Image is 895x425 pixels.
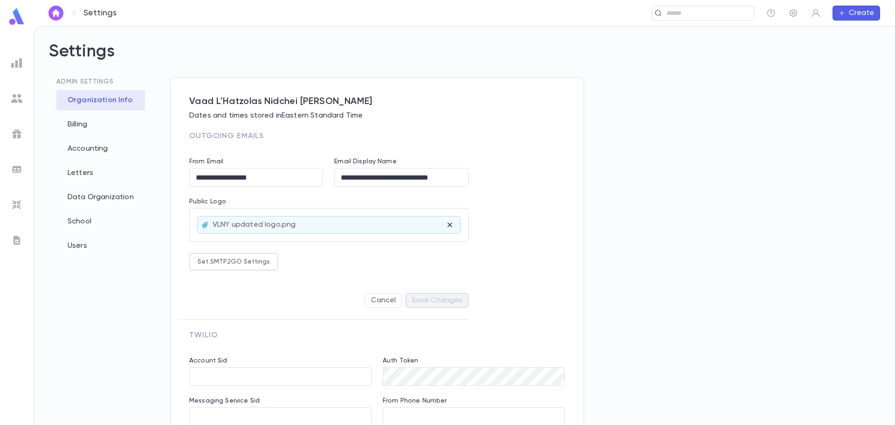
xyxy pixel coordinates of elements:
div: School [56,211,145,232]
p: Dates and times stored in Eastern Standard Time [189,111,565,120]
img: letters_grey.7941b92b52307dd3b8a917253454ce1c.svg [11,235,22,246]
span: Admin Settings [56,78,114,85]
img: students_grey.60c7aba0da46da39d6d829b817ac14fc.svg [11,93,22,104]
label: Email Display Name [334,158,397,165]
label: From Email [189,158,223,165]
div: Data Organization [56,187,145,208]
button: Create [833,6,880,21]
p: Settings [83,8,117,18]
img: campaigns_grey.99e729a5f7ee94e3726e6486bddda8f1.svg [11,128,22,139]
div: Users [56,236,145,256]
label: Account Sid [189,357,227,364]
div: Organization Info [56,90,145,111]
img: imports_grey.530a8a0e642e233f2baf0ef88e8c9fcb.svg [11,199,22,210]
span: Twilio [189,332,218,339]
button: Set SMTP2GO Settings [189,253,278,271]
label: Messaging Service Sid [189,397,260,404]
h2: Settings [49,42,880,77]
label: From Phone Number [383,397,447,404]
div: Billing [56,114,145,135]
div: Accounting [56,139,145,159]
div: Letters [56,163,145,183]
span: Outgoing Emails [189,132,264,140]
img: logo [7,7,26,26]
button: Cancel [365,293,402,308]
p: VLNY updated logo.png [213,220,296,230]
p: Public Logo [189,198,468,208]
img: reports_grey.c525e4749d1bce6a11f5fe2a8de1b229.svg [11,57,22,69]
img: home_white.a664292cf8c1dea59945f0da9f25487c.svg [50,9,62,17]
span: Vaad L'Hatzolas Nidchei [PERSON_NAME] [189,96,565,107]
label: Auth Token [383,357,418,364]
img: batches_grey.339ca447c9d9533ef1741baa751efc33.svg [11,164,22,175]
